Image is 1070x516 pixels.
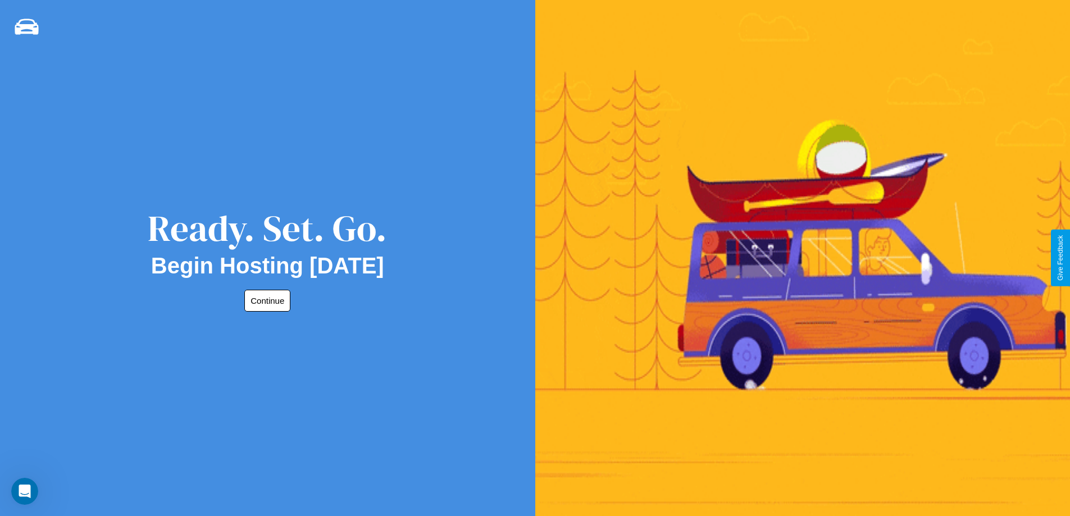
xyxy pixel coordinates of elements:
h2: Begin Hosting [DATE] [151,253,384,278]
button: Continue [244,290,290,312]
div: Give Feedback [1057,235,1064,281]
iframe: Intercom live chat [11,478,38,505]
div: Ready. Set. Go. [148,203,387,253]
